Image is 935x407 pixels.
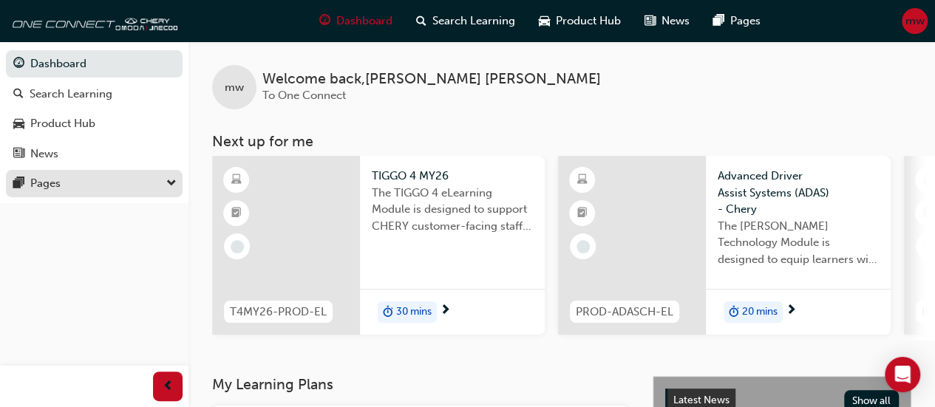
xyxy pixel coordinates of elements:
[307,6,404,36] a: guage-iconDashboard
[558,156,891,335] a: PROD-ADASCH-ELAdvanced Driver Assist Systems (ADAS) - CheryThe [PERSON_NAME] Technology Module is...
[730,13,761,30] span: Pages
[13,58,24,71] span: guage-icon
[383,303,393,322] span: duration-icon
[13,177,24,191] span: pages-icon
[13,148,24,161] span: news-icon
[645,12,656,30] span: news-icon
[885,357,920,392] div: Open Intercom Messenger
[577,204,588,223] span: booktick-icon
[6,170,183,197] button: Pages
[577,171,588,190] span: learningResourceType_ELEARNING-icon
[673,394,730,406] span: Latest News
[742,304,778,321] span: 20 mins
[6,47,183,170] button: DashboardSearch LearningProduct HubNews
[404,6,527,36] a: search-iconSearch Learning
[718,218,879,268] span: The [PERSON_NAME] Technology Module is designed to equip learners with essential knowledge about ...
[30,146,58,163] div: News
[188,133,935,150] h3: Next up for me
[923,171,934,190] span: learningResourceType_ELEARNING-icon
[6,81,183,108] a: Search Learning
[539,12,550,30] span: car-icon
[416,12,426,30] span: search-icon
[786,304,797,318] span: next-icon
[13,88,24,101] span: search-icon
[13,117,24,131] span: car-icon
[231,171,242,190] span: learningResourceType_ELEARNING-icon
[701,6,772,36] a: pages-iconPages
[231,240,244,253] span: learningRecordVerb_NONE-icon
[905,13,925,30] span: mw
[336,13,392,30] span: Dashboard
[212,376,629,393] h3: My Learning Plans
[396,304,432,321] span: 30 mins
[163,377,174,396] span: prev-icon
[577,240,590,253] span: learningRecordVerb_NONE-icon
[262,89,346,102] span: To One Connect
[633,6,701,36] a: news-iconNews
[432,13,515,30] span: Search Learning
[6,140,183,168] a: News
[212,156,545,335] a: T4MY26-PROD-ELTIGGO 4 MY26The TIGGO 4 eLearning Module is designed to support CHERY customer-faci...
[30,175,61,192] div: Pages
[923,204,934,223] span: booktick-icon
[713,12,724,30] span: pages-icon
[440,304,451,318] span: next-icon
[225,79,244,96] span: mw
[556,13,621,30] span: Product Hub
[230,304,327,321] span: T4MY26-PROD-EL
[372,185,533,235] span: The TIGGO 4 eLearning Module is designed to support CHERY customer-facing staff with the product ...
[527,6,633,36] a: car-iconProduct Hub
[231,204,242,223] span: booktick-icon
[902,8,928,34] button: mw
[166,174,177,194] span: down-icon
[30,115,95,132] div: Product Hub
[30,86,112,103] div: Search Learning
[6,50,183,78] a: Dashboard
[662,13,690,30] span: News
[576,304,673,321] span: PROD-ADASCH-EL
[718,168,879,218] span: Advanced Driver Assist Systems (ADAS) - Chery
[262,71,601,88] span: Welcome back , [PERSON_NAME] [PERSON_NAME]
[6,110,183,137] a: Product Hub
[319,12,330,30] span: guage-icon
[7,6,177,35] img: oneconnect
[372,168,533,185] span: TIGGO 4 MY26
[729,303,739,322] span: duration-icon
